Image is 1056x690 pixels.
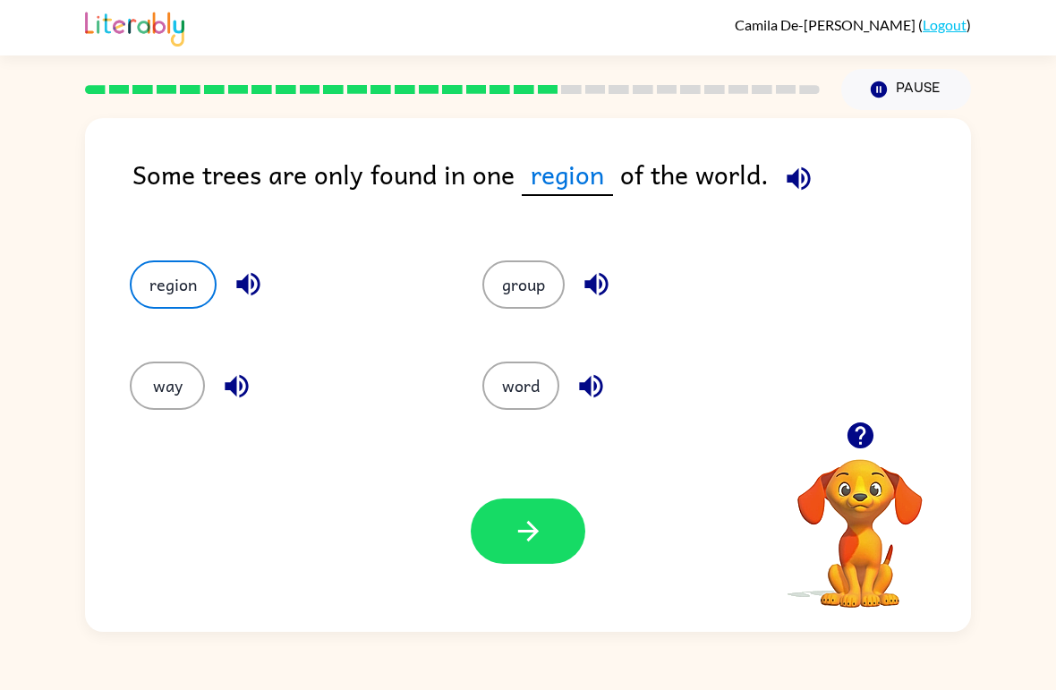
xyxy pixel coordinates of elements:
[482,362,559,410] button: word
[841,69,971,110] button: Pause
[130,362,205,410] button: way
[735,16,918,33] span: Camila De-[PERSON_NAME]
[130,260,217,309] button: region
[771,431,950,610] video: Your browser must support playing .mp4 files to use Literably. Please try using another browser.
[923,16,967,33] a: Logout
[85,7,184,47] img: Literably
[735,16,971,33] div: ( )
[522,154,613,196] span: region
[132,154,971,225] div: Some trees are only found in one of the world.
[482,260,565,309] button: group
